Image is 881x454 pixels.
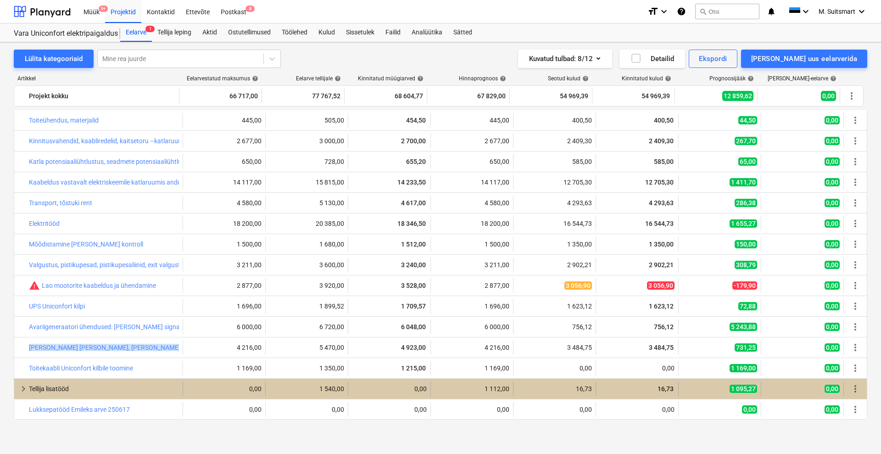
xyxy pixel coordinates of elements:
div: 728,00 [269,158,344,165]
div: 756,12 [517,323,592,331]
span: 0,00 [825,343,840,352]
span: help [498,75,506,82]
span: 1 095,27 [730,385,757,393]
span: 0,00 [825,219,840,228]
div: Projekt kokku [29,89,175,103]
div: 0,00 [435,406,509,413]
a: Eelarve1 [120,23,152,42]
a: Töölehed [276,23,313,42]
span: 16,73 [657,385,675,392]
span: 6 048,00 [400,323,427,331]
div: [PERSON_NAME]-eelarve [768,75,836,82]
div: Kuvatud tulbad : 8/12 [529,53,601,65]
span: Rohkem tegevusi [850,301,861,312]
div: 12 705,30 [517,179,592,186]
span: 1 709,57 [400,303,427,310]
span: help [746,75,754,82]
span: 44,50 [738,116,757,124]
span: Rohkem tegevusi [850,259,861,270]
div: 585,00 [517,158,592,165]
span: Rohkem tegevusi [850,115,861,126]
span: help [663,75,671,82]
span: 4 293,63 [648,199,675,207]
div: 3 484,75 [517,344,592,351]
div: Vara Uniconfort elektripaigaldus v1 [14,29,109,39]
a: Tellija leping [152,23,197,42]
span: 0,00 [825,157,840,166]
span: 3 528,00 [400,282,427,289]
span: 286,38 [735,199,757,207]
div: 0,00 [600,406,675,413]
div: 1 169,00 [435,364,509,372]
button: Kuvatud tulbad:8/12 [518,50,612,68]
div: 16,73 [517,385,592,392]
span: Rohkem tegevusi [850,342,861,353]
div: 650,00 [435,158,509,165]
span: Rohkem tegevusi [850,404,861,415]
div: Kinnitatud kulud [622,75,671,82]
div: 14 117,00 [435,179,509,186]
span: 72,88 [738,302,757,310]
a: UPS Uniconfort kilpi [29,303,85,310]
div: 68 604,77 [348,89,423,103]
div: 54 969,39 [513,89,588,103]
span: 150,00 [735,240,757,248]
div: 1 112,00 [435,385,509,392]
div: 445,00 [435,117,509,124]
div: 1 899,52 [269,303,344,310]
span: Rohkem tegevusi [850,135,861,146]
button: Lülita kategooriaid [14,50,94,68]
div: 2 877,00 [187,282,262,289]
span: help [333,75,341,82]
div: 3 920,00 [269,282,344,289]
div: Ekspordi [699,53,727,65]
span: Rohkem tegevusi [850,218,861,229]
div: 1 696,00 [187,303,262,310]
i: format_size [647,6,658,17]
div: 15 815,00 [269,179,344,186]
span: help [828,75,836,82]
span: 4 923,00 [400,344,427,351]
span: Rohkem tegevusi [850,383,861,394]
span: 12 705,30 [644,179,675,186]
a: Lukksepatööd Emileks arve 250617 [29,406,130,413]
a: Toiteühendus, materjalid [29,117,99,124]
a: Sätted [448,23,478,42]
button: Ekspordi [689,50,737,68]
div: 18 200,00 [187,220,262,227]
span: 1 411,70 [730,178,757,186]
div: 1 696,00 [435,303,509,310]
a: Ostutellimused [223,23,276,42]
div: 1 680,00 [269,241,344,248]
i: Abikeskus [677,6,686,17]
span: 0,00 [742,405,757,414]
div: 5 470,00 [269,344,344,351]
div: 0,00 [600,364,675,372]
span: 585,00 [653,158,675,165]
span: 655,20 [405,158,427,165]
div: 67 829,00 [431,89,506,103]
span: 0,00 [825,323,840,331]
span: -179,90 [732,281,757,290]
div: 4 580,00 [435,199,509,207]
span: 1 655,27 [730,219,757,228]
div: 4 293,63 [517,199,592,207]
span: help [415,75,424,82]
span: Seotud kulud ületavad prognoosi [29,280,40,291]
button: Detailid [619,50,685,68]
div: 2 877,00 [435,282,509,289]
div: Eelarvestatud maksumus [187,75,258,82]
div: 16 544,73 [517,220,592,227]
span: 454,50 [405,117,427,124]
span: 5 243,88 [730,323,757,331]
i: keyboard_arrow_down [856,6,867,17]
div: 5 130,00 [269,199,344,207]
span: 0,00 [825,364,840,372]
span: 1 350,00 [648,241,675,248]
span: 3 056,90 [647,281,675,290]
span: 267,70 [735,137,757,145]
div: 18 200,00 [435,220,509,227]
span: keyboard_arrow_right [18,383,29,394]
